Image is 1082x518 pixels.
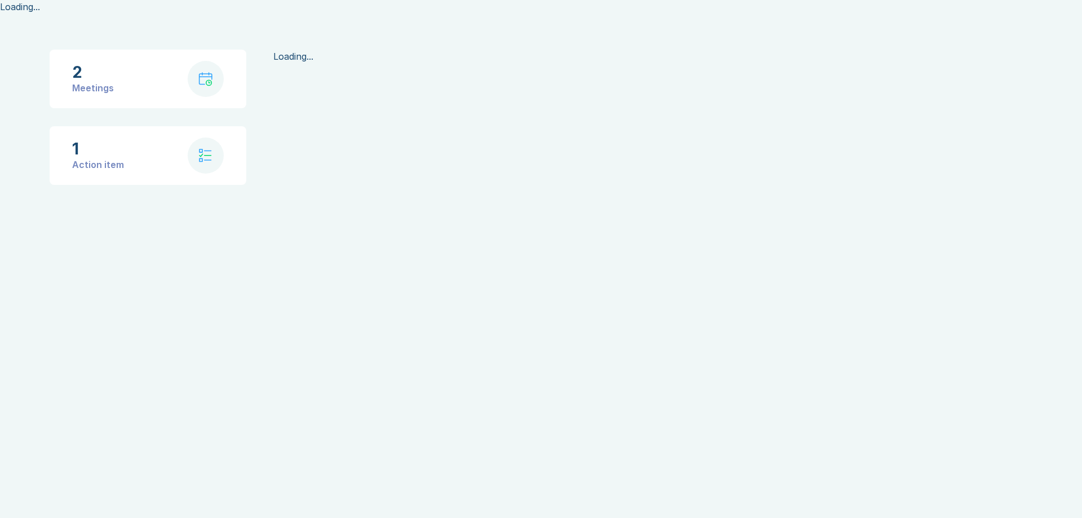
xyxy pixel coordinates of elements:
div: Loading... [273,50,1032,63]
img: check-list.svg [199,149,212,162]
img: calendar-with-clock.svg [198,72,212,86]
div: 2 [72,63,114,81]
div: Meetings [72,81,114,95]
div: Action item [72,158,124,171]
div: 1 [72,140,124,158]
